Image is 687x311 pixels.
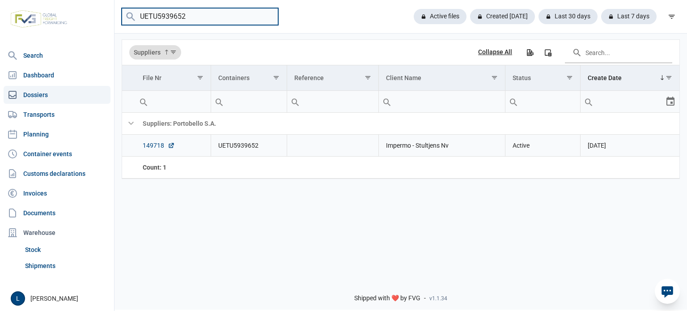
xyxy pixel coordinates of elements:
[7,7,71,31] img: FVG - Global freight forwarding
[4,66,110,84] a: Dashboard
[505,135,581,157] td: Active
[478,48,512,56] div: Collapse All
[4,184,110,202] a: Invoices
[424,294,426,302] span: -
[129,40,672,65] div: Data grid toolbar
[122,8,278,26] input: Search dossiers
[170,49,177,55] span: Show filter options for column 'Suppliers'
[414,9,466,24] div: Active files
[197,74,204,81] span: Show filter options for column 'File Nr'
[294,74,324,81] div: Reference
[211,91,227,112] div: Search box
[218,74,250,81] div: Containers
[581,91,665,112] input: Filter cell
[11,291,25,306] button: L
[665,91,676,112] div: Select
[378,135,505,157] td: Impermo - Stultjens Nv
[505,91,522,112] div: Search box
[4,204,110,222] a: Documents
[122,40,679,179] div: Data grid with 2 rows and 7 columns
[664,9,680,25] div: filter
[378,65,505,91] td: Column Client Name
[211,91,287,112] input: Filter cell
[386,74,421,81] div: Client Name
[505,65,581,91] td: Column Status
[513,74,531,81] div: Status
[581,65,679,91] td: Column Create Date
[470,9,535,24] div: Created [DATE]
[287,91,378,112] input: Filter cell
[129,45,181,60] div: Suppliers
[601,9,657,24] div: Last 7 days
[378,91,505,113] td: Filter cell
[211,135,287,157] td: UETU5939652
[581,91,597,112] div: Search box
[11,291,109,306] div: [PERSON_NAME]
[429,295,447,302] span: v1.1.34
[143,163,204,172] div: File Nr Count: 1
[491,74,498,81] span: Show filter options for column 'Client Name'
[122,113,136,135] td: Collapse
[522,44,538,60] div: Export all data to Excel
[540,44,556,60] div: Column Chooser
[287,91,378,113] td: Filter cell
[136,91,152,112] div: Search box
[4,106,110,124] a: Transports
[4,224,110,242] div: Warehouse
[21,242,110,258] a: Stock
[505,91,581,113] td: Filter cell
[565,42,672,63] input: Search in the data grid
[211,65,287,91] td: Column Containers
[505,91,580,112] input: Filter cell
[21,258,110,274] a: Shipments
[354,294,420,302] span: Shipped with ❤️ by FVG
[136,113,679,135] td: Suppliers: Portobello S.A.
[588,142,606,149] span: [DATE]
[4,145,110,163] a: Container events
[379,91,505,112] input: Filter cell
[143,74,161,81] div: File Nr
[136,91,211,112] input: Filter cell
[4,165,110,183] a: Customs declarations
[287,65,378,91] td: Column Reference
[143,141,175,150] a: 149718
[136,91,211,113] td: Filter cell
[581,91,679,113] td: Filter cell
[4,125,110,143] a: Planning
[539,9,598,24] div: Last 30 days
[273,74,280,81] span: Show filter options for column 'Containers'
[588,74,622,81] div: Create Date
[4,86,110,104] a: Dossiers
[136,65,211,91] td: Column File Nr
[365,74,371,81] span: Show filter options for column 'Reference'
[666,74,672,81] span: Show filter options for column 'Create Date'
[4,47,110,64] a: Search
[566,74,573,81] span: Show filter options for column 'Status'
[211,91,287,113] td: Filter cell
[379,91,395,112] div: Search box
[287,91,303,112] div: Search box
